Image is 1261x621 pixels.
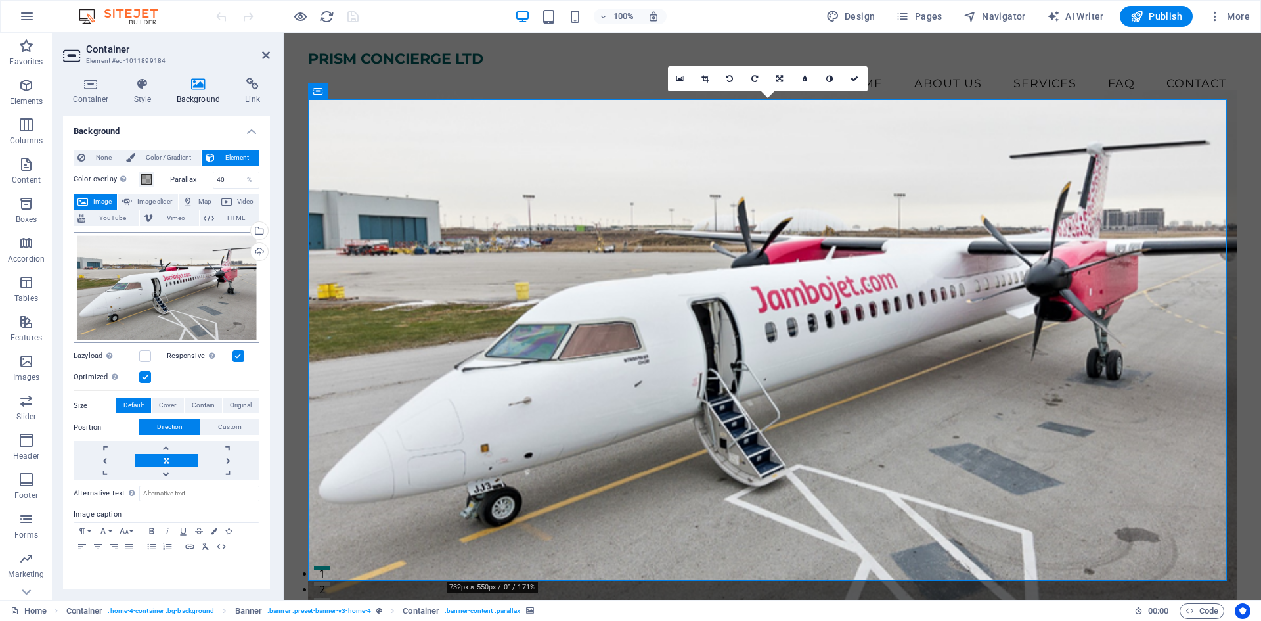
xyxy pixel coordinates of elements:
[74,194,117,210] button: Image
[963,10,1026,23] span: Navigator
[116,523,137,539] button: Font Size
[74,172,139,187] label: Color overlay
[13,372,40,382] p: Images
[768,66,793,91] a: Change orientation
[89,210,135,226] span: YouTube
[144,523,160,539] button: Bold (Ctrl+B)
[891,6,947,27] button: Pages
[10,96,43,106] p: Elements
[1120,6,1193,27] button: Publish
[9,57,43,67] p: Favorites
[218,210,255,226] span: HTML
[200,210,259,226] button: HTML
[106,539,122,555] button: Align Right
[1148,603,1168,619] span: 00 00
[11,333,42,343] p: Features
[14,293,38,304] p: Tables
[218,419,242,435] span: Custom
[1130,10,1182,23] span: Publish
[818,66,843,91] a: Greyscale
[86,55,244,67] h3: Element #ed-1011899184
[86,43,270,55] h2: Container
[30,565,47,568] button: 3
[74,150,122,166] button: None
[74,507,259,522] label: Image caption
[123,398,144,413] span: Default
[1208,10,1250,23] span: More
[376,607,382,614] i: This element is a customizable preset
[16,214,37,225] p: Boxes
[30,534,47,537] button: 1
[693,66,718,91] a: Crop mode
[648,11,659,22] i: On resize automatically adjust zoom level to fit chosen device.
[139,150,197,166] span: Color / Gradient
[122,150,201,166] button: Color / Gradient
[319,9,334,24] button: reload
[175,523,191,539] button: Underline (Ctrl+U)
[743,66,768,91] a: Rotate right 90°
[74,398,116,414] label: Size
[139,419,200,435] button: Direction
[668,66,693,91] a: Select files from the file manager, stock photos, or upload file(s)
[63,116,270,139] h4: Background
[14,490,38,501] p: Footer
[1157,606,1159,616] span: :
[230,398,252,413] span: Original
[74,420,139,436] label: Position
[170,176,213,183] label: Parallax
[10,135,43,146] p: Columns
[718,66,743,91] a: Rotate left 90°
[821,6,881,27] div: Design (Ctrl+Alt+Y)
[319,9,334,24] i: Reload page
[74,523,95,539] button: Paragraph Format
[236,194,255,210] span: Video
[1203,6,1255,27] button: More
[267,603,371,619] span: . banner .preset-banner-v3-home-4
[157,419,183,435] span: Direction
[160,539,175,555] button: Ordered List
[1042,6,1109,27] button: AI Writer
[207,523,221,539] button: Colors
[896,10,942,23] span: Pages
[74,486,139,501] label: Alternative text
[1185,603,1218,619] span: Code
[76,9,174,24] img: Editor Logo
[1235,603,1250,619] button: Usercentrics
[13,451,39,461] p: Header
[843,66,868,91] a: Confirm ( Ctrl ⏎ )
[12,175,41,185] p: Content
[124,78,167,105] h4: Style
[403,603,439,619] span: Click to select. Double-click to edit
[958,6,1031,27] button: Navigator
[235,78,270,105] h4: Link
[192,398,215,413] span: Contain
[74,348,139,364] label: Lazyload
[191,523,207,539] button: Strikethrough
[140,210,198,226] button: Vimeo
[63,78,124,105] h4: Container
[74,369,139,385] label: Optimized
[160,523,175,539] button: Italic (Ctrl+I)
[74,232,259,344] div: JamboJet-BOBMpIlo0CBfqHOVcfaQMw.png
[235,603,263,619] span: Click to select. Double-click to edit
[526,607,534,614] i: This element contains a background
[90,539,106,555] button: Align Center
[157,210,194,226] span: Vimeo
[594,9,640,24] button: 100%
[213,539,229,555] button: HTML
[159,398,176,413] span: Cover
[1180,603,1224,619] button: Code
[136,194,173,210] span: Image slider
[89,150,118,166] span: None
[198,539,213,555] button: Clear Formatting
[185,398,222,413] button: Contain
[1047,10,1104,23] span: AI Writer
[66,603,534,619] nav: breadcrumb
[116,398,151,413] button: Default
[30,549,47,553] button: 2
[74,539,90,555] button: Align Left
[197,194,213,210] span: Map
[8,254,45,264] p: Accordion
[821,6,881,27] button: Design
[16,411,37,422] p: Slider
